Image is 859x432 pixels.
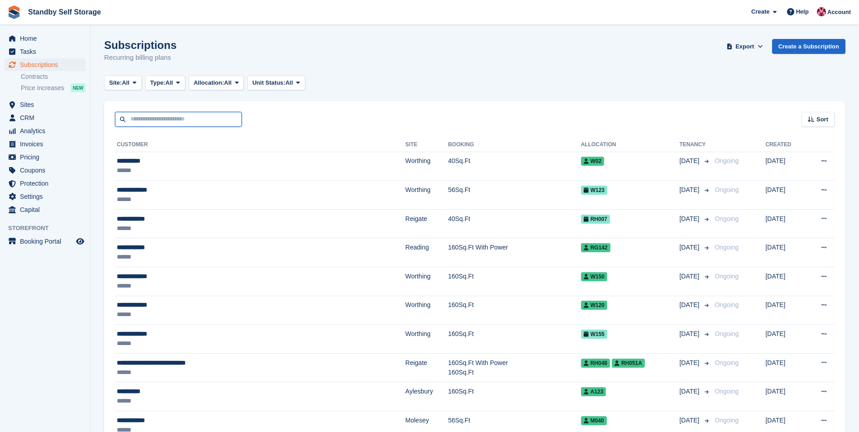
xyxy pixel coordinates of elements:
[715,215,739,222] span: Ongoing
[715,244,739,251] span: Ongoing
[189,76,244,91] button: Allocation: All
[448,325,581,354] td: 160Sq.Ft
[122,78,130,87] span: All
[20,138,74,150] span: Invoices
[581,330,607,339] span: W155
[150,78,166,87] span: Type:
[20,111,74,124] span: CRM
[725,39,765,54] button: Export
[679,243,701,252] span: [DATE]
[20,32,74,45] span: Home
[765,181,805,210] td: [DATE]
[405,267,448,296] td: Worthing
[247,76,305,91] button: Unit Status: All
[679,358,701,368] span: [DATE]
[448,152,581,181] td: 40Sq.Ft
[679,329,701,339] span: [DATE]
[581,215,610,224] span: RH007
[715,330,739,337] span: Ongoing
[405,152,448,181] td: Worthing
[5,32,86,45] a: menu
[21,72,86,81] a: Contracts
[5,138,86,150] a: menu
[145,76,185,91] button: Type: All
[20,125,74,137] span: Analytics
[5,45,86,58] a: menu
[679,138,711,152] th: Tenancy
[772,39,845,54] a: Create a Subscription
[581,359,610,368] span: RH048
[24,5,105,19] a: Standby Self Storage
[679,214,701,224] span: [DATE]
[679,156,701,166] span: [DATE]
[679,416,701,425] span: [DATE]
[194,78,224,87] span: Allocation:
[5,190,86,203] a: menu
[115,138,405,152] th: Customer
[405,382,448,411] td: Aylesbury
[20,177,74,190] span: Protection
[817,7,826,16] img: Rachel Corrigall
[405,209,448,238] td: Reigate
[715,186,739,193] span: Ongoing
[20,98,74,111] span: Sites
[765,382,805,411] td: [DATE]
[75,236,86,247] a: Preview store
[20,203,74,216] span: Capital
[5,98,86,111] a: menu
[581,272,607,281] span: W150
[679,185,701,195] span: [DATE]
[448,181,581,210] td: 56Sq.Ft
[827,8,851,17] span: Account
[581,138,680,152] th: Allocation
[109,78,122,87] span: Site:
[715,359,739,366] span: Ongoing
[104,76,142,91] button: Site: All
[448,353,581,382] td: 160Sq.Ft With Power 160Sq.Ft
[405,296,448,325] td: Worthing
[581,416,607,425] span: M040
[765,296,805,325] td: [DATE]
[5,58,86,71] a: menu
[816,115,828,124] span: Sort
[448,138,581,152] th: Booking
[285,78,293,87] span: All
[104,39,177,51] h1: Subscriptions
[612,359,645,368] span: RH051A
[751,7,769,16] span: Create
[715,273,739,280] span: Ongoing
[765,138,805,152] th: Created
[448,238,581,267] td: 160Sq.Ft With Power
[448,382,581,411] td: 160Sq.Ft
[405,238,448,267] td: Reading
[8,224,90,233] span: Storefront
[715,388,739,395] span: Ongoing
[20,164,74,177] span: Coupons
[20,151,74,163] span: Pricing
[765,209,805,238] td: [DATE]
[5,111,86,124] a: menu
[224,78,232,87] span: All
[581,243,610,252] span: RG142
[448,267,581,296] td: 160Sq.Ft
[679,272,701,281] span: [DATE]
[5,177,86,190] a: menu
[715,417,739,424] span: Ongoing
[765,353,805,382] td: [DATE]
[5,151,86,163] a: menu
[405,325,448,354] td: Worthing
[20,58,74,71] span: Subscriptions
[20,235,74,248] span: Booking Portal
[405,353,448,382] td: Reigate
[20,190,74,203] span: Settings
[21,84,64,92] span: Price increases
[405,181,448,210] td: Worthing
[21,83,86,93] a: Price increases NEW
[5,235,86,248] a: menu
[20,45,74,58] span: Tasks
[405,138,448,152] th: Site
[765,325,805,354] td: [DATE]
[165,78,173,87] span: All
[7,5,21,19] img: stora-icon-8386f47178a22dfd0bd8f6a31ec36ba5ce8667c1dd55bd0f319d3a0aa187defe.svg
[765,238,805,267] td: [DATE]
